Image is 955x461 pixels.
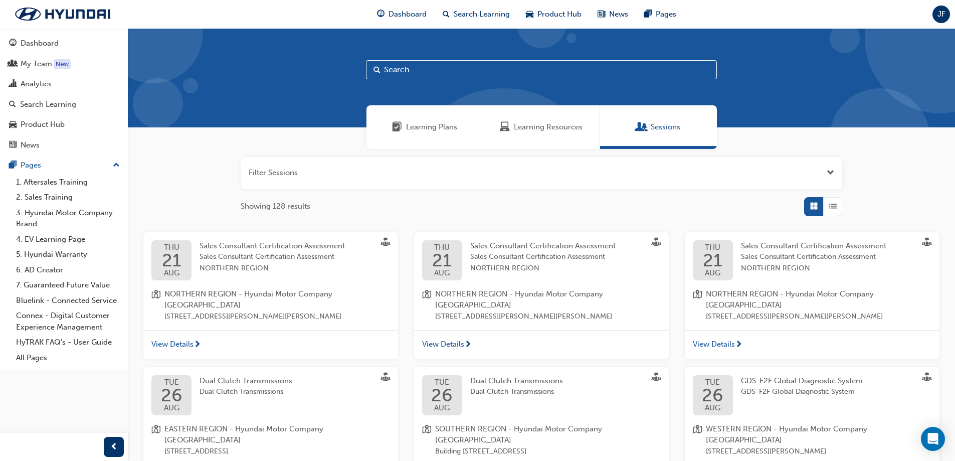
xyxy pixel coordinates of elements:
[4,32,124,156] button: DashboardMy TeamAnalyticsSearch LearningProduct HubNews
[12,277,124,293] a: 7. Guaranteed Future Value
[703,251,722,269] span: 21
[706,288,931,311] span: NORTHERN REGION - Hyundai Motor Company [GEOGRAPHIC_DATA]
[12,175,124,190] a: 1. Aftersales Training
[164,288,390,311] span: NORTHERN REGION - Hyundai Motor Company [GEOGRAPHIC_DATA]
[12,335,124,350] a: HyTRAK FAQ's - User Guide
[162,269,181,277] span: AUG
[200,386,292,398] span: Dual Clutch Transmissions
[162,251,181,269] span: 21
[9,100,16,109] span: search-icon
[706,423,931,446] span: WESTERN REGION - Hyundai Motor Company [GEOGRAPHIC_DATA]
[164,423,390,446] span: EASTERN REGION - Hyundai Motor Company [GEOGRAPHIC_DATA]
[4,75,124,93] a: Analytics
[151,423,390,457] a: location-iconEASTERN REGION - Hyundai Motor Company [GEOGRAPHIC_DATA][STREET_ADDRESS]
[21,58,52,70] div: My Team
[693,423,931,457] a: location-iconWESTERN REGION - Hyundai Motor Company [GEOGRAPHIC_DATA][STREET_ADDRESS][PERSON_NAME]
[161,379,182,386] span: TUE
[422,240,661,280] a: THU21AUGSales Consultant Certification AssessmentSales Consultant Certification Assessment NORTHE...
[443,8,450,21] span: search-icon
[470,251,645,274] span: Sales Consultant Certification Assessment NORTHERN REGION
[741,376,863,385] span: GDS-F2F Global Diagnostic System
[151,240,390,280] a: THU21AUGSales Consultant Certification AssessmentSales Consultant Certification Assessment NORTHE...
[652,373,661,384] span: sessionType_FACE_TO_FACE-icon
[161,404,182,412] span: AUG
[932,6,950,23] button: JF
[685,232,939,359] button: THU21AUGSales Consultant Certification AssessmentSales Consultant Certification Assessment NORTHE...
[12,205,124,232] a: 3. Hyundai Motor Company Brand
[470,376,563,385] span: Dual Clutch Transmissions
[693,339,735,350] span: View Details
[464,341,472,350] span: next-icon
[702,386,723,404] span: 26
[151,288,390,323] a: location-iconNORTHERN REGION - Hyundai Motor Company [GEOGRAPHIC_DATA][STREET_ADDRESS][PERSON_NAM...
[151,339,194,350] span: View Details
[422,375,661,415] a: TUE26AUGDual Clutch TransmissionsDual Clutch Transmissions
[381,238,390,249] span: sessionType_FACE_TO_FACE-icon
[20,99,76,110] div: Search Learning
[652,238,661,249] span: sessionType_FACE_TO_FACE-icon
[703,244,722,251] span: THU
[702,379,723,386] span: TUE
[21,119,65,130] div: Product Hub
[703,269,722,277] span: AUG
[4,156,124,175] button: Pages
[151,423,160,457] span: location-icon
[537,9,582,20] span: Product Hub
[12,262,124,278] a: 6. AD Creator
[435,288,661,311] span: NORTHERN REGION - Hyundai Motor Company [GEOGRAPHIC_DATA]
[741,386,863,398] span: GDS-F2F Global Diagnostic System
[366,60,717,79] input: Search...
[693,240,931,280] a: THU21AUGSales Consultant Certification AssessmentSales Consultant Certification Assessment NORTHE...
[406,121,457,133] span: Learning Plans
[921,427,945,451] div: Open Intercom Messenger
[435,311,661,323] span: [STREET_ADDRESS][PERSON_NAME][PERSON_NAME]
[636,4,684,25] a: pages-iconPages
[369,4,435,25] a: guage-iconDashboard
[12,293,124,309] a: Bluelink - Connected Service
[422,288,431,323] span: location-icon
[110,441,118,453] span: prev-icon
[151,288,160,323] span: location-icon
[644,8,652,21] span: pages-icon
[431,379,453,386] span: TUE
[454,9,510,20] span: Search Learning
[9,60,17,69] span: people-icon
[4,55,124,73] a: My Team
[598,8,605,21] span: news-icon
[432,244,452,251] span: THU
[373,64,380,76] span: Search
[414,330,669,359] a: View Details
[693,375,931,415] a: TUE26AUGGDS-F2F Global Diagnostic SystemGDS-F2F Global Diagnostic System
[4,136,124,155] a: News
[200,376,292,385] span: Dual Clutch Transmissions
[12,232,124,247] a: 4. EV Learning Page
[4,115,124,134] a: Product Hub
[4,95,124,114] a: Search Learning
[164,311,390,323] span: [STREET_ADDRESS][PERSON_NAME][PERSON_NAME]
[435,446,661,457] span: Building [STREET_ADDRESS]
[518,4,590,25] a: car-iconProduct Hub
[194,341,201,350] span: next-icon
[600,105,717,149] a: SessionsSessions
[432,251,452,269] span: 21
[431,404,453,412] span: AUG
[161,386,182,404] span: 26
[741,241,886,250] span: Sales Consultant Certification Assessment
[9,141,17,150] span: news-icon
[706,311,931,323] span: [STREET_ADDRESS][PERSON_NAME][PERSON_NAME]
[435,4,518,25] a: search-iconSearch Learning
[590,4,636,25] a: news-iconNews
[241,201,310,212] span: Showing 128 results
[470,241,616,250] span: Sales Consultant Certification Assessment
[9,120,17,129] span: car-icon
[483,105,600,149] a: Learning ResourcesLearning Resources
[651,121,680,133] span: Sessions
[922,373,931,384] span: sessionType_FACE_TO_FACE-icon
[151,375,390,415] a: TUE26AUGDual Clutch TransmissionsDual Clutch Transmissions
[937,9,945,20] span: JF
[470,386,563,398] span: Dual Clutch Transmissions
[706,446,931,457] span: [STREET_ADDRESS][PERSON_NAME]
[693,288,931,323] a: location-iconNORTHERN REGION - Hyundai Motor Company [GEOGRAPHIC_DATA][STREET_ADDRESS][PERSON_NAM...
[693,288,702,323] span: location-icon
[377,8,385,21] span: guage-icon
